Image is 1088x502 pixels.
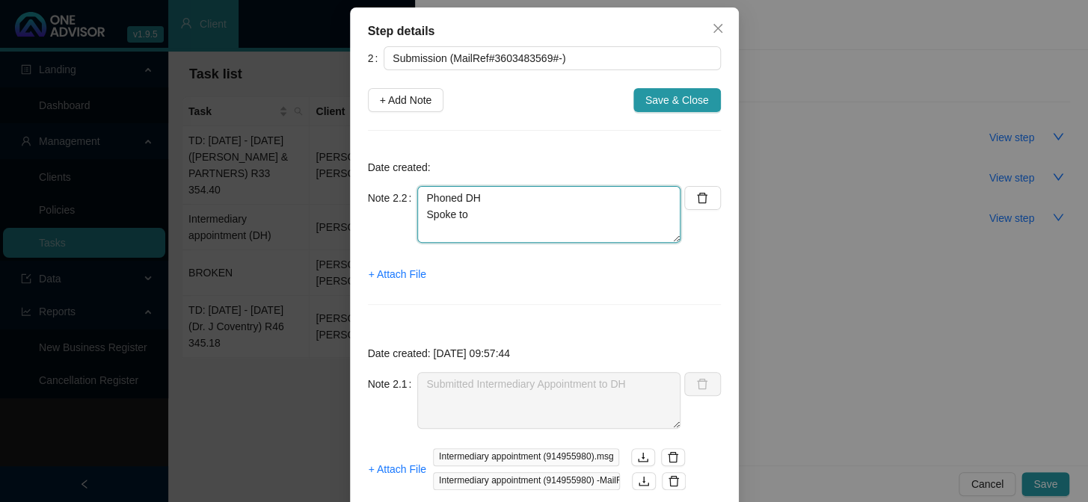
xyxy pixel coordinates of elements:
[637,451,649,463] span: download
[417,372,680,429] textarea: Submitted Intermediary Appointment to DH
[706,16,730,40] button: Close
[368,46,384,70] label: 2
[667,451,679,463] span: delete
[368,88,444,112] button: + Add Note
[668,475,680,487] span: delete
[368,457,427,481] button: + Attach File
[712,22,724,34] span: close
[417,186,680,243] textarea: Phoned DH Spoke to
[645,92,709,108] span: Save & Close
[696,192,708,204] span: delete
[368,159,721,176] p: Date created:
[433,472,620,490] span: Intermediary appointment (914955980) -MailRef#3603483569#-.msg
[368,345,721,362] p: Date created: [DATE] 09:57:44
[368,186,418,210] label: Note 2.2
[368,372,418,396] label: Note 2.1
[433,448,619,466] span: Intermediary appointment (914955980).msg
[369,461,426,477] span: + Attach File
[368,22,721,40] div: Step details
[368,262,427,286] button: + Attach File
[380,92,432,108] span: + Add Note
[633,88,721,112] button: Save & Close
[369,266,426,282] span: + Attach File
[638,475,650,487] span: download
